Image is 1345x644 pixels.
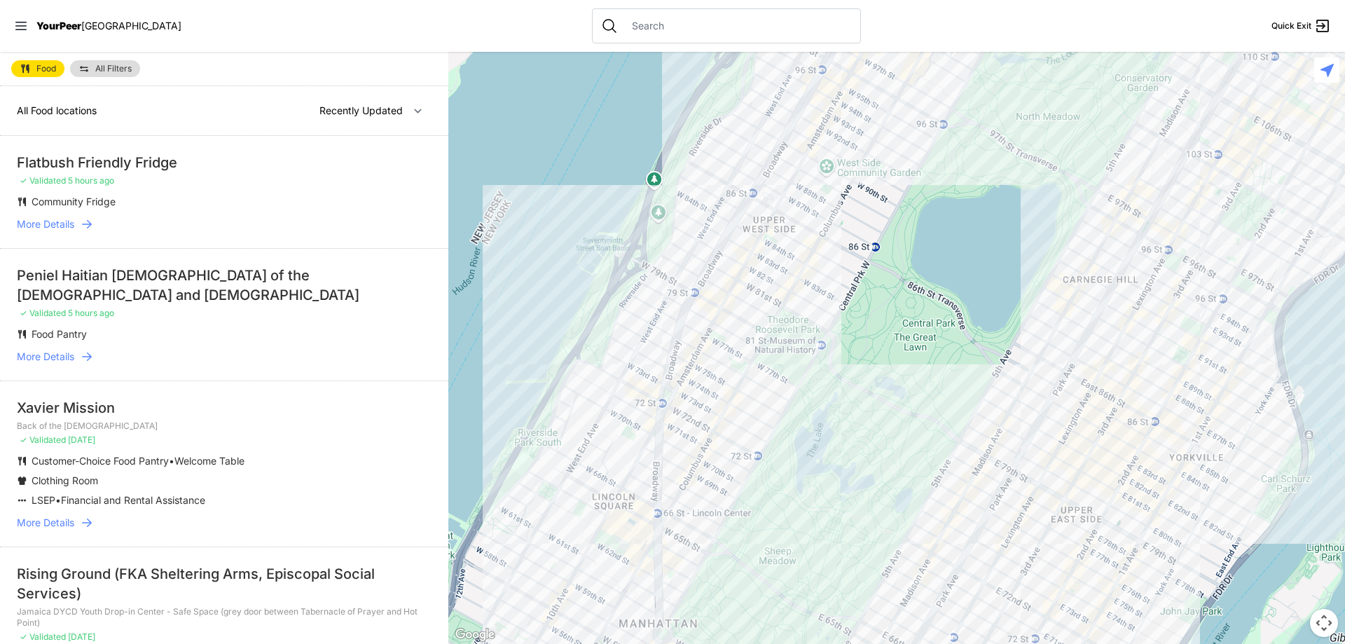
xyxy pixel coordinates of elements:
span: LSEP [32,494,55,506]
a: Quick Exit [1271,18,1331,34]
span: [DATE] [68,631,95,642]
span: • [169,455,174,467]
a: All Filters [70,60,140,77]
span: Quick Exit [1271,20,1311,32]
span: Financial and Rental Assistance [61,494,205,506]
div: Peniel Haitian [DEMOGRAPHIC_DATA] of the [DEMOGRAPHIC_DATA] and [DEMOGRAPHIC_DATA] [17,266,432,305]
span: All Food locations [17,104,97,116]
span: 5 hours ago [68,308,114,318]
span: [GEOGRAPHIC_DATA] [81,20,181,32]
div: Rising Ground (FKA Sheltering Arms, Episcopal Social Services) [17,564,432,603]
span: Food Pantry [32,328,87,340]
div: Flatbush Friendly Fridge [17,153,432,172]
img: Google [452,626,498,644]
span: Welcome Table [174,455,244,467]
p: Jamaica DYCD Youth Drop-in Center - Safe Space (grey door between Tabernacle of Prayer and Hot Po... [17,606,432,629]
input: Search [623,19,852,33]
span: ✓ Validated [20,434,66,445]
a: Food [11,60,64,77]
span: ✓ Validated [20,175,66,186]
span: ✓ Validated [20,308,66,318]
a: Open this area in Google Maps (opens a new window) [452,626,498,644]
a: More Details [17,217,432,231]
span: Clothing Room [32,474,98,486]
button: Map camera controls [1310,609,1338,637]
span: YourPeer [36,20,81,32]
span: [DATE] [68,434,95,445]
p: Back of the [DEMOGRAPHIC_DATA] [17,420,432,432]
span: 5 hours ago [68,175,114,186]
span: Customer-Choice Food Pantry [32,455,169,467]
span: Community Fridge [32,196,116,207]
span: ✓ Validated [20,631,66,642]
span: More Details [17,516,74,530]
span: • [55,494,61,506]
a: More Details [17,516,432,530]
span: All Filters [95,64,132,73]
span: More Details [17,217,74,231]
span: More Details [17,350,74,364]
div: Xavier Mission [17,398,432,418]
a: YourPeer[GEOGRAPHIC_DATA] [36,22,181,30]
span: Food [36,64,56,73]
a: More Details [17,350,432,364]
